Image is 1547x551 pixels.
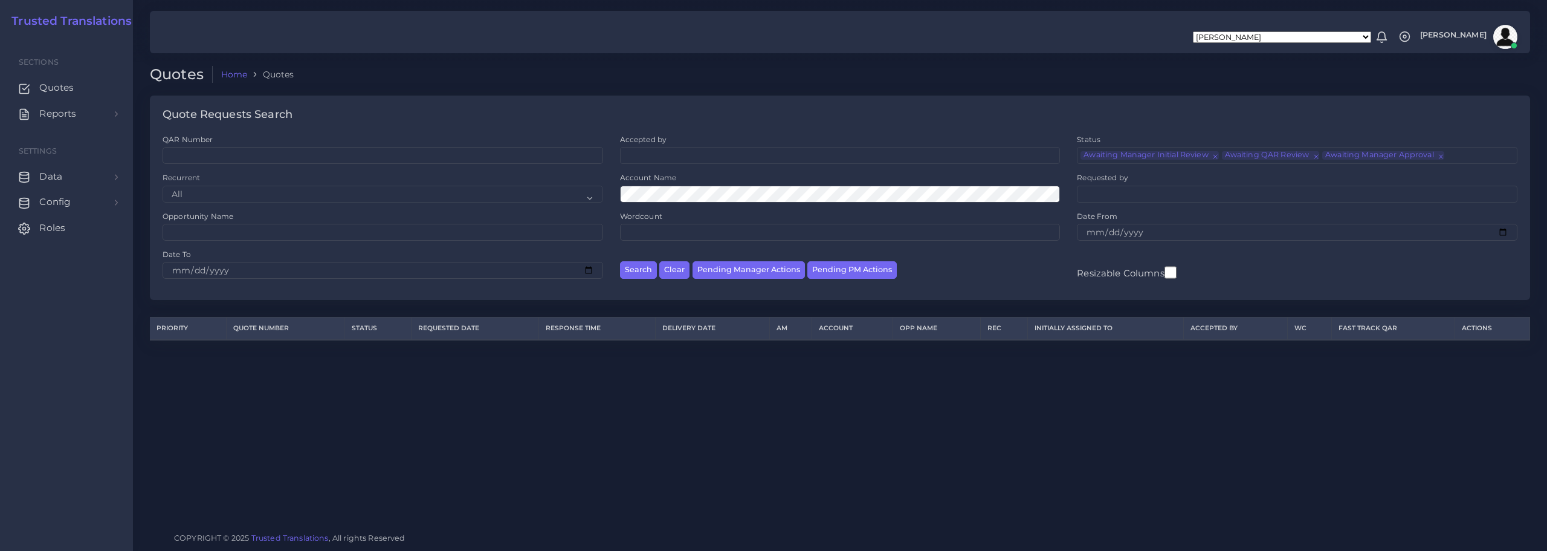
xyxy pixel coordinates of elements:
a: Quotes [9,75,124,100]
a: Reports [9,101,124,126]
a: Config [9,189,124,215]
input: Resizable Columns [1164,265,1177,280]
th: Account [812,318,893,340]
li: Awaiting Manager Approval [1322,151,1444,160]
label: Account Name [620,172,677,183]
h2: Quotes [150,66,213,83]
span: Config [39,195,71,209]
li: Awaiting Manager Initial Review [1080,151,1218,160]
a: Trusted Translations [251,533,329,543]
th: REC [980,318,1027,340]
span: , All rights Reserved [329,532,405,544]
th: AM [769,318,812,340]
th: Initially Assigned to [1028,318,1184,340]
li: Quotes [247,68,294,80]
th: Requested Date [412,318,539,340]
label: QAR Number [163,134,213,145]
label: Resizable Columns [1077,265,1176,280]
label: Wordcount [620,211,662,221]
a: Trusted Translations [3,15,132,28]
a: Home [221,68,248,80]
li: Awaiting QAR Review [1222,151,1320,160]
th: Priority [150,318,227,340]
span: Quotes [39,81,74,94]
th: Opp Name [893,318,981,340]
label: Date From [1077,211,1117,221]
img: avatar [1493,25,1517,49]
label: Status [1077,134,1100,145]
th: Response Time [538,318,656,340]
th: Quote Number [227,318,344,340]
button: Clear [659,261,690,279]
label: Requested by [1077,172,1128,183]
span: COPYRIGHT © 2025 [174,532,405,544]
button: Pending PM Actions [807,261,897,279]
button: Search [620,261,657,279]
button: Pending Manager Actions [693,261,805,279]
span: [PERSON_NAME] [1420,31,1487,39]
span: Sections [19,57,59,67]
span: Settings [19,146,57,155]
label: Accepted by [620,134,667,145]
a: [PERSON_NAME]avatar [1414,25,1522,49]
a: Data [9,164,124,189]
h4: Quote Requests Search [163,108,292,122]
label: Recurrent [163,172,200,183]
span: Roles [39,221,65,235]
th: Delivery Date [656,318,770,340]
th: Status [344,318,412,340]
th: Accepted by [1183,318,1287,340]
th: Fast Track QAR [1331,318,1455,340]
th: WC [1287,318,1331,340]
label: Date To [163,249,191,259]
span: Reports [39,107,76,120]
label: Opportunity Name [163,211,233,221]
th: Actions [1455,318,1529,340]
a: Roles [9,215,124,241]
span: Data [39,170,62,183]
